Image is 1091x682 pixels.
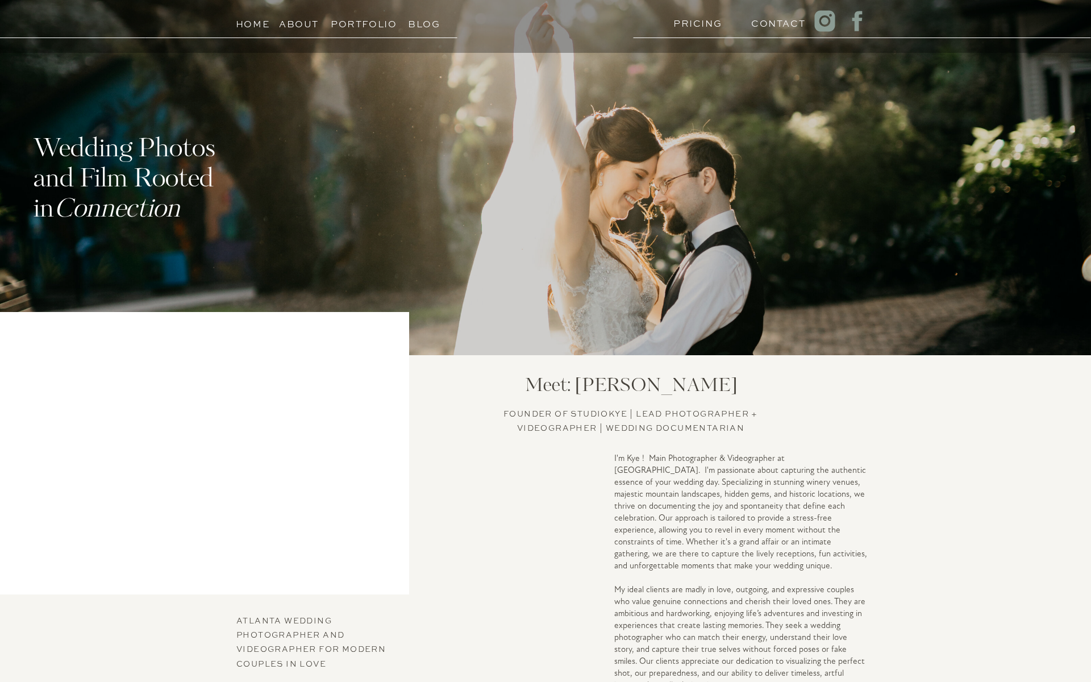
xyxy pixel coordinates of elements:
[331,16,382,27] a: Portfolio
[231,16,274,27] a: Home
[673,15,717,26] a: PRICING
[54,198,180,223] i: Connection
[751,15,795,26] a: Contact
[279,16,319,27] a: About
[34,135,257,220] h2: Wedding Photos and Film Rooted in
[398,16,450,27] a: Blog
[476,406,785,433] p: Founder of StudioKye | Lead Photographer + Videographer | Wedding Documentarian
[236,613,397,658] p: Atlanta Wedding Photographer and Videographer for Modern Couples in Love
[510,376,752,397] h2: Meet: [PERSON_NAME]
